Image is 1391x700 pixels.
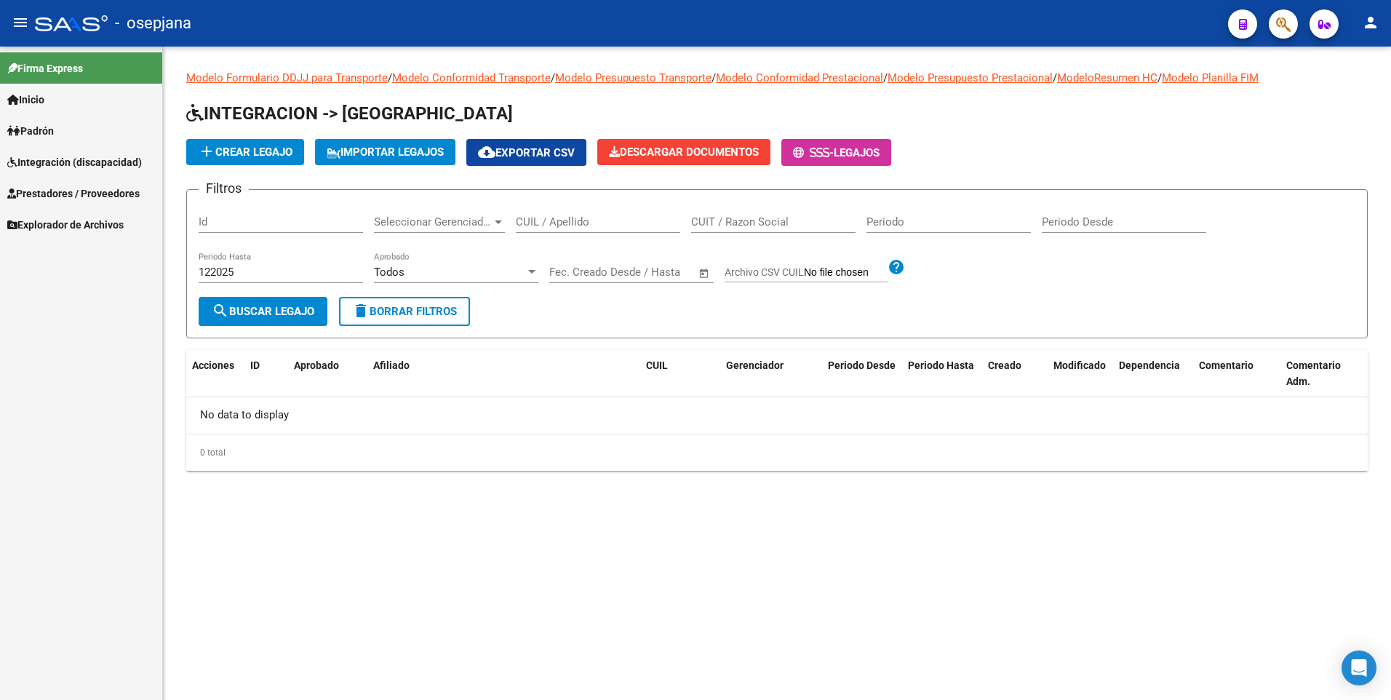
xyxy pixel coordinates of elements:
[1048,350,1113,398] datatable-header-cell: Modificado
[186,139,304,165] button: Crear Legajo
[199,178,249,199] h3: Filtros
[466,139,586,166] button: Exportar CSV
[7,60,83,76] span: Firma Express
[1113,350,1193,398] datatable-header-cell: Dependencia
[982,350,1048,398] datatable-header-cell: Creado
[373,359,410,371] span: Afiliado
[1119,359,1180,371] span: Dependencia
[597,139,770,165] button: Descargar Documentos
[1162,71,1259,84] a: Modelo Planilla FIM
[1053,359,1106,371] span: Modificado
[374,266,404,279] span: Todos
[374,215,492,228] span: Seleccionar Gerenciador
[696,265,713,282] button: Open calendar
[7,92,44,108] span: Inicio
[888,258,905,276] mat-icon: help
[294,359,339,371] span: Aprobado
[199,297,327,326] button: Buscar Legajo
[822,350,902,398] datatable-header-cell: Periodo Desde
[888,71,1053,84] a: Modelo Presupuesto Prestacional
[392,71,551,84] a: Modelo Conformidad Transporte
[720,350,822,398] datatable-header-cell: Gerenciador
[186,397,1368,434] div: No data to display
[828,359,896,371] span: Periodo Desde
[725,266,804,278] span: Archivo CSV CUIL
[115,7,191,39] span: - osepjana
[1342,651,1376,685] div: Open Intercom Messenger
[212,302,229,319] mat-icon: search
[1280,350,1368,398] datatable-header-cell: Comentario Adm.
[1362,14,1379,31] mat-icon: person
[834,146,880,159] span: Legajos
[367,350,640,398] datatable-header-cell: Afiliado
[198,146,292,159] span: Crear Legajo
[1057,71,1157,84] a: ModeloResumen HC
[7,186,140,202] span: Prestadores / Proveedores
[339,297,470,326] button: Borrar Filtros
[555,71,712,84] a: Modelo Presupuesto Transporte
[716,71,883,84] a: Modelo Conformidad Prestacional
[244,350,288,398] datatable-header-cell: ID
[250,359,260,371] span: ID
[186,350,244,398] datatable-header-cell: Acciones
[288,350,346,398] datatable-header-cell: Aprobado
[781,139,891,166] button: -Legajos
[549,266,608,279] input: Fecha inicio
[902,350,982,398] datatable-header-cell: Periodo Hasta
[908,359,974,371] span: Periodo Hasta
[212,305,314,318] span: Buscar Legajo
[7,123,54,139] span: Padrón
[186,434,1368,471] div: 0 total
[1286,359,1341,388] span: Comentario Adm.
[1199,359,1254,371] span: Comentario
[1193,350,1280,398] datatable-header-cell: Comentario
[621,266,692,279] input: Fecha fin
[478,146,575,159] span: Exportar CSV
[793,146,834,159] span: -
[198,143,215,160] mat-icon: add
[186,71,388,84] a: Modelo Formulario DDJJ para Transporte
[988,359,1021,371] span: Creado
[352,302,370,319] mat-icon: delete
[192,359,234,371] span: Acciones
[315,139,455,165] button: IMPORTAR LEGAJOS
[352,305,457,318] span: Borrar Filtros
[804,266,888,279] input: Archivo CSV CUIL
[7,154,142,170] span: Integración (discapacidad)
[186,70,1368,471] div: / / / / / /
[7,217,124,233] span: Explorador de Archivos
[12,14,29,31] mat-icon: menu
[726,359,784,371] span: Gerenciador
[646,359,668,371] span: CUIL
[609,146,759,159] span: Descargar Documentos
[640,350,720,398] datatable-header-cell: CUIL
[186,103,513,124] span: INTEGRACION -> [GEOGRAPHIC_DATA]
[478,143,495,161] mat-icon: cloud_download
[327,146,444,159] span: IMPORTAR LEGAJOS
